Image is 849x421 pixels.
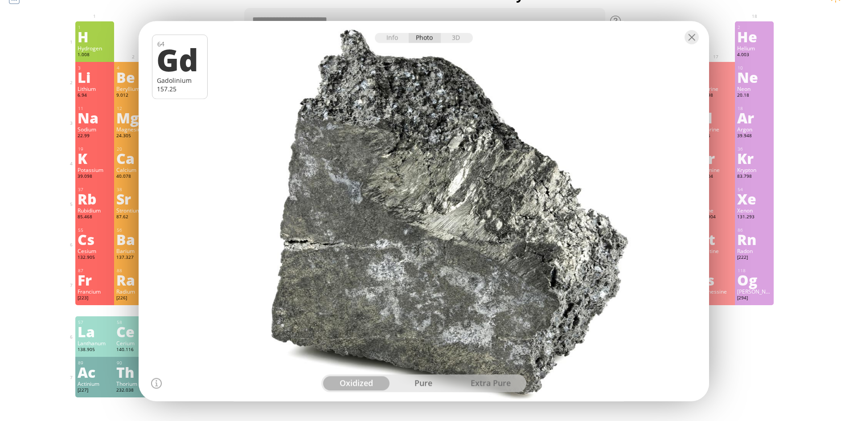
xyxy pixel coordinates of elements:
[737,85,771,92] div: Neon
[78,207,112,214] div: Rubidium
[116,273,151,287] div: Ra
[699,65,733,71] div: 9
[737,173,771,180] div: 83.798
[737,92,771,99] div: 20.18
[699,268,733,274] div: 117
[737,52,771,59] div: 4.003
[698,92,733,99] div: 18.998
[78,52,112,59] div: 1.008
[116,133,151,140] div: 24.305
[78,110,112,125] div: Na
[78,85,112,92] div: Lithium
[116,339,151,347] div: Cerium
[698,288,733,295] div: Tennessine
[698,166,733,173] div: Bromine
[78,25,112,30] div: 1
[116,288,151,295] div: Radium
[78,126,112,133] div: Sodium
[699,227,733,233] div: 85
[737,166,771,173] div: Krypton
[78,319,112,325] div: 57
[698,192,733,206] div: I
[117,360,151,366] div: 90
[698,295,733,302] div: [293]
[117,227,151,233] div: 56
[699,106,733,111] div: 17
[117,106,151,111] div: 12
[738,25,771,30] div: 2
[78,295,112,302] div: [223]
[441,33,473,43] div: 3D
[78,254,112,262] div: 132.905
[698,254,733,262] div: [210]
[78,192,112,206] div: Rb
[116,232,151,246] div: Ba
[116,192,151,206] div: Sr
[116,92,151,99] div: 9.012
[78,387,112,394] div: [227]
[78,365,112,379] div: Ac
[78,187,112,192] div: 37
[323,376,390,390] div: oxidized
[78,106,112,111] div: 11
[698,273,733,287] div: Ts
[78,360,112,366] div: 89
[78,268,112,274] div: 87
[737,232,771,246] div: Rn
[116,295,151,302] div: [226]
[78,227,112,233] div: 55
[116,151,151,165] div: Ca
[78,380,112,387] div: Actinium
[737,288,771,295] div: [PERSON_NAME]
[737,214,771,221] div: 131.293
[78,65,112,71] div: 3
[117,268,151,274] div: 88
[737,254,771,262] div: [222]
[738,268,771,274] div: 118
[698,110,733,125] div: Cl
[78,324,112,339] div: La
[738,227,771,233] div: 86
[738,106,771,111] div: 18
[117,187,151,192] div: 38
[117,65,151,71] div: 4
[738,146,771,152] div: 36
[698,173,733,180] div: 79.904
[116,365,151,379] div: Th
[116,166,151,173] div: Calcium
[156,44,201,74] div: Gd
[116,380,151,387] div: Thorium
[78,151,112,165] div: K
[698,85,733,92] div: Fluorine
[78,133,112,140] div: 22.99
[698,126,733,133] div: Chlorine
[78,166,112,173] div: Potassium
[78,70,112,84] div: Li
[116,110,151,125] div: Mg
[78,288,112,295] div: Francium
[117,319,151,325] div: 58
[737,133,771,140] div: 39.948
[116,85,151,92] div: Beryllium
[698,151,733,165] div: Br
[116,173,151,180] div: 40.078
[78,214,112,221] div: 85.468
[116,347,151,354] div: 140.116
[737,151,771,165] div: Kr
[737,247,771,254] div: Radon
[116,126,151,133] div: Magnesium
[737,207,771,214] div: Xenon
[699,146,733,152] div: 35
[737,29,771,44] div: He
[737,192,771,206] div: Xe
[117,146,151,152] div: 20
[390,376,457,390] div: pure
[737,273,771,287] div: Og
[737,70,771,84] div: Ne
[375,33,409,43] div: Info
[737,295,771,302] div: [294]
[78,173,112,180] div: 39.098
[698,207,733,214] div: Iodine
[157,84,203,93] div: 157.25
[78,29,112,44] div: H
